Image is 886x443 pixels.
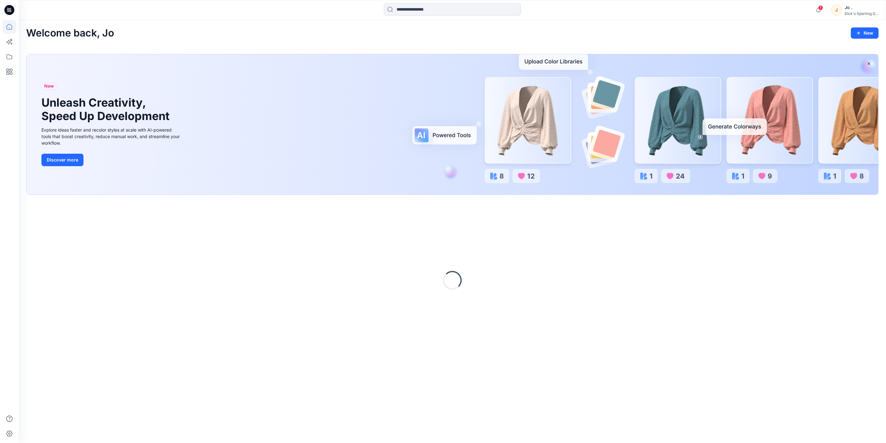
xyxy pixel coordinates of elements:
[41,96,172,123] h1: Unleash Creativity, Speed Up Development
[851,27,879,39] button: New
[41,127,182,146] div: Explore ideas faster and recolor styles at scale with AI-powered tools that boost creativity, red...
[845,4,878,11] div: Jo .
[41,154,83,166] button: Discover more
[26,27,114,39] h2: Welcome back, Jo
[44,82,54,90] span: New
[41,154,182,166] a: Discover more
[818,5,823,10] span: 1
[845,11,878,16] div: Dick's Sporting G...
[831,4,842,16] div: J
